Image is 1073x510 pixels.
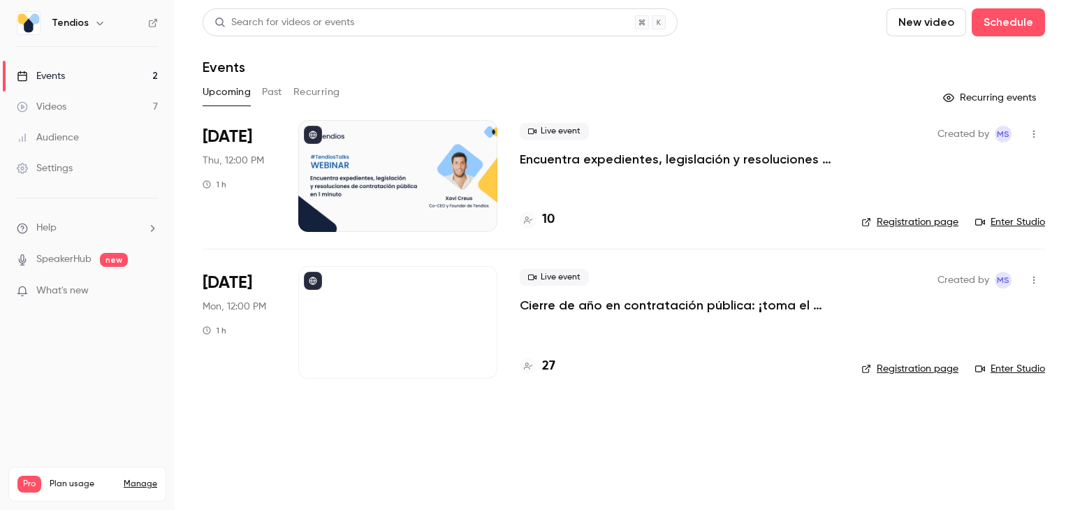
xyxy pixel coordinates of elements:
[203,120,276,232] div: Sep 25 Thu, 12:00 PM (Europe/Madrid)
[975,215,1045,229] a: Enter Studio
[520,297,839,314] a: Cierre de año en contratación pública: ¡toma el control de tu ejecución!
[937,272,989,289] span: Created by
[203,179,226,190] div: 1 h
[50,479,115,490] span: Plan usage
[203,266,276,378] div: Oct 20 Mon, 12:00 PM (Europe/Madrid)
[293,81,340,103] button: Recurring
[937,126,989,143] span: Created by
[17,476,41,493] span: Pro
[995,126,1012,143] span: Maria Serra
[997,272,1009,289] span: MS
[17,69,65,83] div: Events
[520,357,555,376] a: 27
[124,479,157,490] a: Manage
[203,300,266,314] span: Mon, 12:00 PM
[886,8,966,36] button: New video
[972,8,1045,36] button: Schedule
[520,151,839,168] a: Encuentra expedientes, legislación y resoluciones de contratación pública en 1 minuto
[52,16,89,30] h6: Tendios
[520,269,589,286] span: Live event
[937,87,1045,109] button: Recurring events
[861,215,958,229] a: Registration page
[141,285,158,298] iframe: Noticeable Trigger
[975,362,1045,376] a: Enter Studio
[36,221,57,235] span: Help
[542,357,555,376] h4: 27
[17,161,73,175] div: Settings
[203,59,245,75] h1: Events
[17,131,79,145] div: Audience
[100,253,128,267] span: new
[36,284,89,298] span: What's new
[995,272,1012,289] span: Maria Serra
[203,81,251,103] button: Upcoming
[520,210,555,229] a: 10
[861,362,958,376] a: Registration page
[203,325,226,336] div: 1 h
[542,210,555,229] h4: 10
[17,12,40,34] img: Tendios
[997,126,1009,143] span: MS
[17,221,158,235] li: help-dropdown-opener
[520,123,589,140] span: Live event
[203,154,264,168] span: Thu, 12:00 PM
[214,15,354,30] div: Search for videos or events
[203,126,252,148] span: [DATE]
[262,81,282,103] button: Past
[36,252,92,267] a: SpeakerHub
[17,100,66,114] div: Videos
[203,272,252,294] span: [DATE]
